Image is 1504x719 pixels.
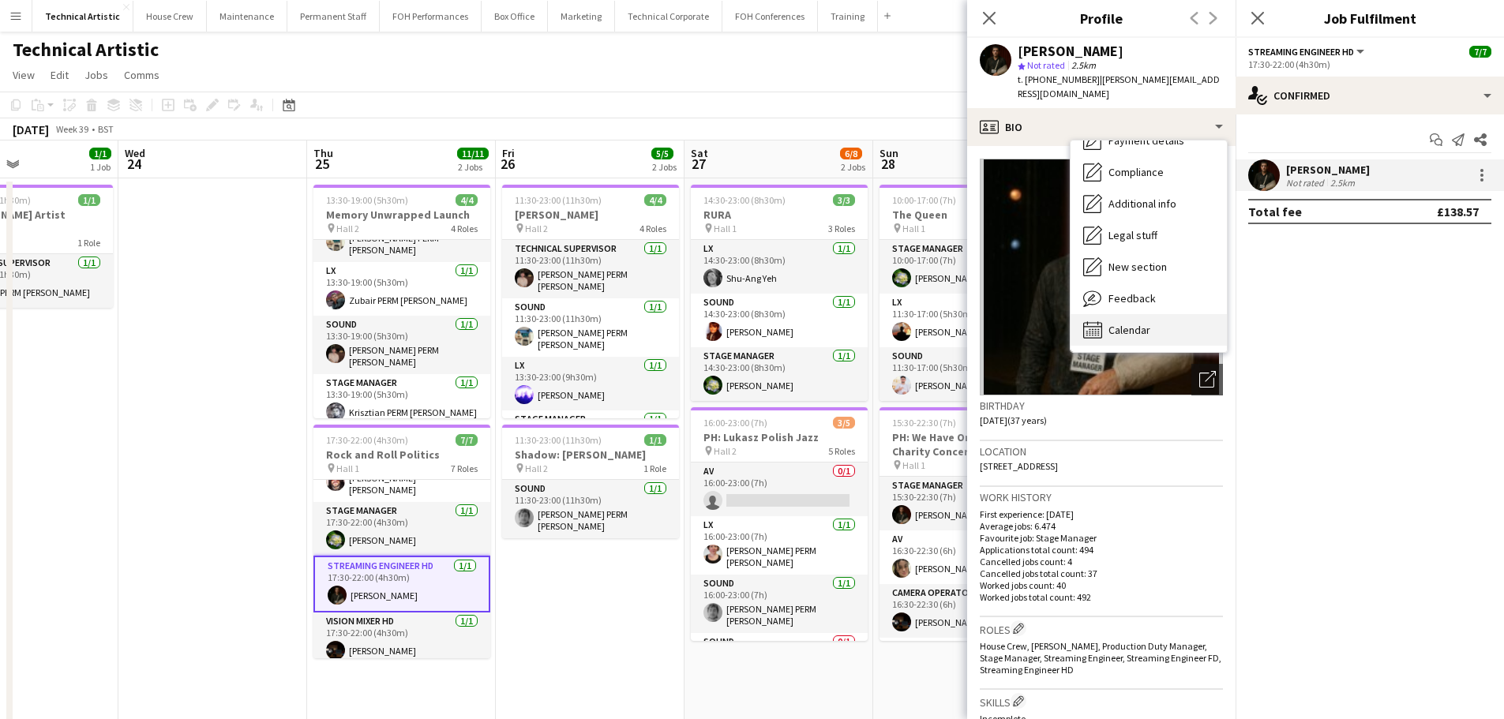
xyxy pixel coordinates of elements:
[456,434,478,446] span: 7/7
[313,374,490,428] app-card-role: Stage Manager1/113:30-19:00 (5h30m)Krisztian PERM [PERSON_NAME]
[1108,291,1156,305] span: Feedback
[1071,283,1227,314] div: Feedback
[525,462,548,474] span: Hall 2
[643,462,666,474] span: 1 Role
[1071,251,1227,283] div: New section
[51,68,69,82] span: Edit
[980,640,1221,676] span: House Crew, [PERSON_NAME], Production Duty Manager, Stage Manager, Streaming Engineer, Streaming ...
[287,1,380,32] button: Permanent Staff
[502,425,679,538] app-job-card: 11:30-23:00 (11h30m)1/1Shadow: [PERSON_NAME] Hall 21 RoleSound1/111:30-23:00 (11h30m)[PERSON_NAME...
[1108,133,1184,148] span: Payment details
[691,516,868,575] app-card-role: LX1/116:00-23:00 (7h)[PERSON_NAME] PERM [PERSON_NAME]
[980,520,1223,532] p: Average jobs: 6.474
[207,1,287,32] button: Maintenance
[880,530,1056,584] app-card-role: AV1/116:30-22:30 (6h)[PERSON_NAME]
[902,223,925,234] span: Hall 1
[548,1,615,32] button: Marketing
[313,208,490,222] h3: Memory Unwrapped Launch
[457,148,489,159] span: 11/11
[90,161,111,173] div: 1 Job
[6,65,41,85] a: View
[326,194,408,206] span: 13:30-19:00 (5h30m)
[313,146,333,160] span: Thu
[651,148,673,159] span: 5/5
[833,417,855,429] span: 3/5
[313,612,490,666] app-card-role: Vision Mixer HD1/117:30-22:00 (4h30m)[PERSON_NAME]
[89,148,111,159] span: 1/1
[502,410,679,464] app-card-role: Stage Manager1/1
[691,208,868,222] h3: RURA
[980,556,1223,567] p: Cancelled jobs count: 4
[644,434,666,446] span: 1/1
[313,448,490,462] h3: Rock and Roll Politics
[880,294,1056,347] app-card-role: LX1/111:30-17:00 (5h30m)[PERSON_NAME]
[828,223,855,234] span: 3 Roles
[1327,177,1358,189] div: 2.5km
[880,638,1056,691] app-card-role: LX1/1
[1068,59,1099,71] span: 2.5km
[880,477,1056,530] app-card-role: Stage Manager1/115:30-22:30 (7h)[PERSON_NAME]
[1236,8,1504,28] h3: Job Fulfilment
[313,185,490,418] app-job-card: 13:30-19:00 (5h30m)4/4Memory Unwrapped Launch Hall 24 RolesAV1/113:30-19:00 (5h30m)[PERSON_NAME] ...
[458,161,488,173] div: 2 Jobs
[818,1,878,32] button: Training
[122,155,145,173] span: 24
[326,434,408,446] span: 17:30-22:00 (4h30m)
[644,194,666,206] span: 4/4
[1071,314,1227,346] div: Calendar
[502,357,679,410] app-card-role: LX1/113:30-23:00 (9h30m)[PERSON_NAME]
[133,1,207,32] button: House Crew
[1248,46,1354,58] span: Streaming Engineer HD
[980,508,1223,520] p: First experience: [DATE]
[1248,46,1367,58] button: Streaming Engineer HD
[1469,46,1491,58] span: 7/7
[44,65,75,85] a: Edit
[902,459,925,471] span: Hall 1
[880,240,1056,294] app-card-role: Stage Manager1/110:00-17:00 (7h)[PERSON_NAME]
[77,237,100,249] span: 1 Role
[1071,156,1227,188] div: Compliance
[1248,58,1491,70] div: 17:30-22:00 (4h30m)
[1108,165,1164,179] span: Compliance
[451,462,478,474] span: 7 Roles
[1437,204,1479,219] div: £138.57
[1071,188,1227,219] div: Additional info
[877,155,898,173] span: 28
[500,155,515,173] span: 26
[615,1,722,32] button: Technical Corporate
[1236,77,1504,114] div: Confirmed
[1027,59,1065,71] span: Not rated
[311,155,333,173] span: 25
[502,146,515,160] span: Fri
[691,294,868,347] app-card-role: Sound1/114:30-23:00 (8h30m)[PERSON_NAME]
[691,146,708,160] span: Sat
[980,399,1223,413] h3: Birthday
[13,68,35,82] span: View
[313,425,490,658] app-job-card: 17:30-22:00 (4h30m)7/7Rock and Roll Politics Hall 17 Roles[PERSON_NAME]Sound1/117:30-22:00 (4h30m...
[525,223,548,234] span: Hall 2
[13,38,159,62] h1: Technical Artistic
[1018,73,1100,85] span: t. [PHONE_NUMBER]
[515,434,602,446] span: 11:30-23:00 (11h30m)
[13,122,49,137] div: [DATE]
[691,575,868,633] app-card-role: Sound1/116:00-23:00 (7h)[PERSON_NAME] PERM [PERSON_NAME]
[313,262,490,316] app-card-role: LX1/113:30-19:00 (5h30m)Zubair PERM [PERSON_NAME]
[703,194,786,206] span: 14:30-23:00 (8h30m)
[502,448,679,462] h3: Shadow: [PERSON_NAME]
[880,407,1056,641] div: 15:30-22:30 (7h)8/8PH: We Have One World Charity Concert Hall 18 RolesStage Manager1/115:30-22:30...
[828,445,855,457] span: 5 Roles
[841,161,865,173] div: 2 Jobs
[124,68,159,82] span: Comms
[980,591,1223,603] p: Worked jobs total count: 492
[691,633,868,687] app-card-role: Sound0/1
[456,194,478,206] span: 4/4
[313,316,490,374] app-card-role: Sound1/113:30-19:00 (5h30m)[PERSON_NAME] PERM [PERSON_NAME]
[451,223,478,234] span: 4 Roles
[892,417,956,429] span: 15:30-22:30 (7h)
[1286,177,1327,189] div: Not rated
[688,155,708,173] span: 27
[691,430,868,444] h3: PH: Lukasz Polish Jazz
[1018,44,1123,58] div: [PERSON_NAME]
[980,620,1223,637] h3: Roles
